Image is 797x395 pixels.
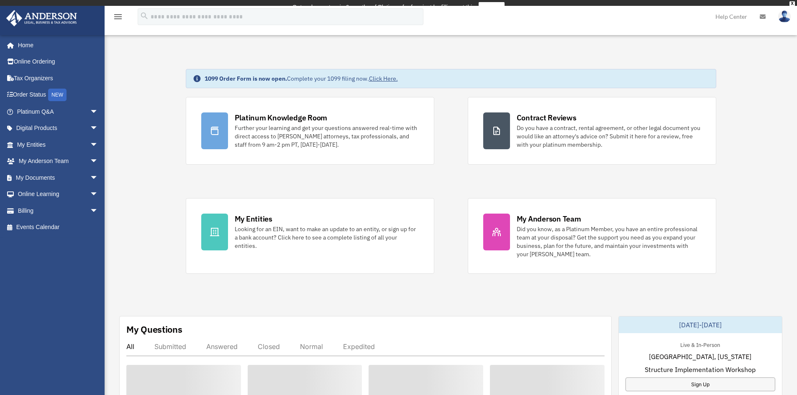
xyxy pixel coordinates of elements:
div: Submitted [154,342,186,351]
span: arrow_drop_down [90,202,107,219]
span: [GEOGRAPHIC_DATA], [US_STATE] [649,352,751,362]
a: My Entities Looking for an EIN, want to make an update to an entity, or sign up for a bank accoun... [186,198,434,274]
div: NEW [48,89,67,101]
div: Contract Reviews [517,112,577,123]
span: arrow_drop_down [90,153,107,170]
div: Closed [258,342,280,351]
div: Normal [300,342,323,351]
div: [DATE]-[DATE] [619,316,782,333]
a: Home [6,37,107,54]
a: survey [479,2,505,12]
div: My Questions [126,323,182,336]
a: Platinum Knowledge Room Further your learning and get your questions answered real-time with dire... [186,97,434,165]
div: My Anderson Team [517,214,581,224]
img: Anderson Advisors Platinum Portal [4,10,79,26]
div: Complete your 1099 filing now. [205,74,398,83]
span: arrow_drop_down [90,103,107,120]
a: Online Learningarrow_drop_down [6,186,111,203]
span: Structure Implementation Workshop [645,364,756,375]
div: Do you have a contract, rental agreement, or other legal document you would like an attorney's ad... [517,124,701,149]
a: Platinum Q&Aarrow_drop_down [6,103,111,120]
i: search [140,11,149,20]
div: Did you know, as a Platinum Member, you have an entire professional team at your disposal? Get th... [517,225,701,258]
div: All [126,342,134,351]
a: Online Ordering [6,54,111,70]
i: menu [113,12,123,22]
a: Sign Up [625,377,775,391]
div: close [789,1,795,6]
div: Looking for an EIN, want to make an update to an entity, or sign up for a bank account? Click her... [235,225,419,250]
div: Expedited [343,342,375,351]
a: Digital Productsarrow_drop_down [6,120,111,137]
a: Events Calendar [6,219,111,236]
span: arrow_drop_down [90,169,107,186]
span: arrow_drop_down [90,120,107,137]
strong: 1099 Order Form is now open. [205,75,287,82]
span: arrow_drop_down [90,136,107,153]
div: Platinum Knowledge Room [235,112,328,123]
a: My Entitiesarrow_drop_down [6,136,111,153]
div: Live & In-Person [674,340,727,349]
a: Billingarrow_drop_down [6,202,111,219]
a: My Anderson Teamarrow_drop_down [6,153,111,170]
a: My Documentsarrow_drop_down [6,169,111,186]
a: Contract Reviews Do you have a contract, rental agreement, or other legal document you would like... [468,97,716,165]
a: Click Here. [369,75,398,82]
div: Further your learning and get your questions answered real-time with direct access to [PERSON_NAM... [235,124,419,149]
div: Get a chance to win 6 months of Platinum for free just by filling out this [292,2,475,12]
a: menu [113,15,123,22]
div: My Entities [235,214,272,224]
a: My Anderson Team Did you know, as a Platinum Member, you have an entire professional team at your... [468,198,716,274]
div: Answered [206,342,238,351]
span: arrow_drop_down [90,186,107,203]
img: User Pic [778,10,791,23]
a: Tax Organizers [6,70,111,87]
a: Order StatusNEW [6,87,111,104]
